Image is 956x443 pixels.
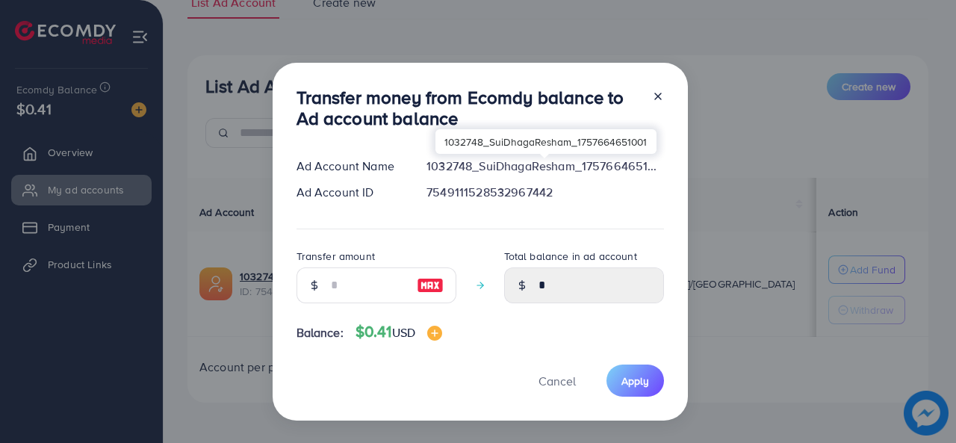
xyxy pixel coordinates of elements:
span: USD [392,324,415,341]
span: Apply [621,374,649,388]
img: image [417,276,444,294]
label: Transfer amount [297,249,375,264]
img: image [427,326,442,341]
div: 1032748_SuiDhagaResham_1757664651001 [435,129,657,154]
div: 7549111528532967442 [415,184,675,201]
div: Ad Account Name [285,158,415,175]
h3: Transfer money from Ecomdy balance to Ad account balance [297,87,640,130]
button: Apply [606,365,664,397]
span: Balance: [297,324,344,341]
button: Cancel [520,365,595,397]
h4: $0.41 [356,323,442,341]
label: Total balance in ad account [504,249,637,264]
div: 1032748_SuiDhagaResham_1757664651001 [415,158,675,175]
div: Ad Account ID [285,184,415,201]
span: Cancel [538,373,576,389]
